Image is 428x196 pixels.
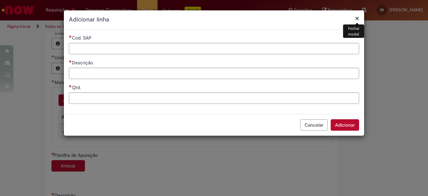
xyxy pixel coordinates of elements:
[69,15,359,24] h2: Adicionar linha
[355,15,359,22] button: Fechar modal
[69,68,359,79] input: Descrição
[343,24,364,38] div: Fechar modal
[331,119,359,131] button: Adicionar
[300,119,328,131] button: Cancelar
[69,85,72,87] span: Necessários
[72,35,93,41] span: Cod. SAP
[69,92,359,104] input: Qtd.
[72,60,94,66] span: Descrição
[69,60,72,63] span: Necessários
[72,84,82,90] span: Qtd.
[69,35,72,38] span: Necessários
[69,43,359,54] input: Cod. SAP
